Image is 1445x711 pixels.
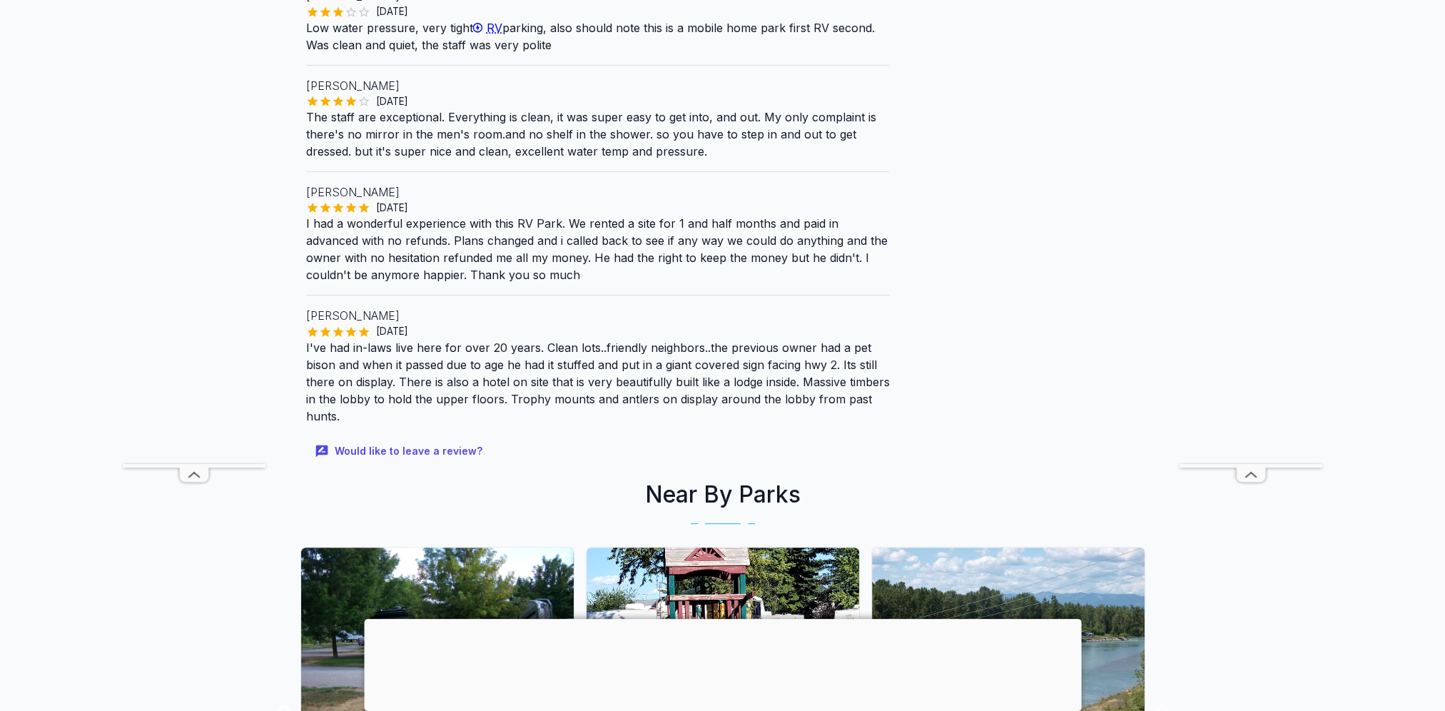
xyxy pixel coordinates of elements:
[370,4,414,19] span: [DATE]
[295,478,1151,512] h2: Near By Parks
[306,109,890,160] p: The staff are exceptional. Everything is clean, it was super easy to get into, and out. My only c...
[370,324,414,338] span: [DATE]
[306,77,890,94] p: [PERSON_NAME]
[306,19,890,54] p: Low water pressure, very tight parking, also should note this is a mobile home park first RV seco...
[306,215,890,283] p: I had a wonderful experience with this RV Park. We rented a site for 1 and half months and paid i...
[487,21,502,35] span: RV
[370,94,414,109] span: [DATE]
[306,339,890,425] p: I've had in-laws live here for over 20 years. Clean lots..friendly neighbors..the previous owner ...
[306,183,890,201] p: [PERSON_NAME]
[123,36,265,464] iframe: Advertisement
[364,619,1081,707] iframe: Advertisement
[306,436,494,467] button: Would like to leave a review?
[306,307,890,324] p: [PERSON_NAME]
[473,21,502,35] a: RV
[370,201,414,215] span: [DATE]
[1180,36,1322,464] iframe: Advertisement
